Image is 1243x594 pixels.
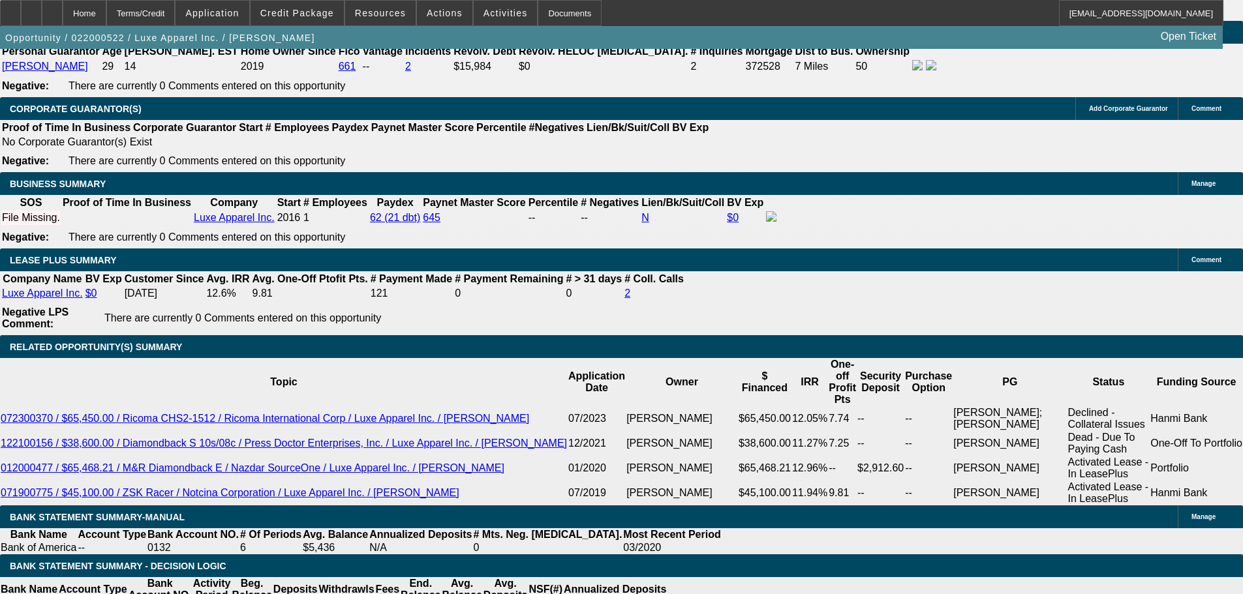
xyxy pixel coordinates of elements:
span: Application [185,8,239,18]
th: PG [953,358,1067,406]
b: # Coll. Calls [624,273,684,284]
td: 07/2019 [568,481,626,505]
a: 645 [423,212,440,223]
td: 01/2020 [568,456,626,481]
td: $65,450.00 [738,406,791,431]
a: $0 [85,288,97,299]
div: -- [529,212,578,224]
span: Credit Package [260,8,334,18]
img: facebook-icon.png [912,60,923,70]
b: Negative: [2,231,49,243]
span: There are currently 0 Comments entered on this opportunity [104,312,381,323]
th: Account Type [78,528,147,541]
td: [PERSON_NAME] [953,431,1067,456]
td: $5,436 [302,541,369,554]
th: # Of Periods [239,528,302,541]
th: Proof of Time In Business [62,196,192,209]
td: No Corporate Guarantor(s) Exist [1,136,714,149]
b: Percentile [529,197,578,208]
span: Bank Statement Summary - Decision Logic [10,561,226,571]
td: 12.96% [791,456,828,481]
span: RELATED OPPORTUNITY(S) SUMMARY [10,342,182,352]
a: 661 [339,61,356,72]
b: Incidents [405,46,451,57]
td: 2016 [277,211,301,225]
th: Purchase Option [904,358,953,406]
td: $15,984 [453,59,517,74]
td: Declined - Collateral Issues [1067,406,1150,431]
a: [PERSON_NAME] [2,61,88,72]
span: Manage [1191,513,1216,520]
a: 2 [624,288,630,299]
th: Avg. Balance [302,528,369,541]
td: -- [78,541,147,554]
a: 122100156 / $38,600.00 / Diamondback S 10s/08c / Press Doctor Enterprises, Inc. / Luxe Apparel In... [1,438,567,449]
span: Add Corporate Guarantor [1089,105,1168,112]
td: -- [857,431,904,456]
b: BV Exp [727,197,763,208]
b: Company [210,197,258,208]
td: [PERSON_NAME] [626,456,738,481]
td: 2 [690,59,743,74]
td: [PERSON_NAME] [953,481,1067,505]
b: Ownership [855,46,910,57]
span: Opportunity / 022000522 / Luxe Apparel Inc. / [PERSON_NAME] [5,33,315,43]
td: 372528 [745,59,793,74]
th: # Mts. Neg. [MEDICAL_DATA]. [472,528,622,541]
td: 7.74 [828,406,857,431]
td: 12.6% [206,287,250,300]
a: Luxe Apparel Inc. [2,288,83,299]
td: -- [857,481,904,505]
div: -- [581,212,639,224]
span: Activities [483,8,528,18]
td: 0 [565,287,622,300]
b: Avg. IRR [206,273,249,284]
th: IRR [791,358,828,406]
div: File Missing. [2,212,60,224]
img: facebook-icon.png [766,211,776,222]
td: [PERSON_NAME] [626,431,738,456]
b: # Payment Made [371,273,452,284]
th: Status [1067,358,1150,406]
b: Revolv. Debt [453,46,516,57]
td: 50 [855,59,910,74]
td: 0 [472,541,622,554]
b: BV Exp [85,273,122,284]
b: # Employees [266,122,330,133]
td: 11.27% [791,431,828,456]
th: Most Recent Period [622,528,721,541]
td: Hanmi Bank [1150,481,1243,505]
th: Proof of Time In Business [1,121,131,134]
td: $2,912.60 [857,456,904,481]
td: 12.05% [791,406,828,431]
th: SOS [1,196,61,209]
td: $45,100.00 [738,481,791,505]
span: Comment [1191,105,1221,112]
b: # Inquiries [690,46,743,57]
th: One-off Profit Pts [828,358,857,406]
b: Paydex [332,122,369,133]
td: 14 [124,59,239,74]
td: Portfolio [1150,456,1243,481]
b: Customer Since [125,273,204,284]
td: 07/2023 [568,406,626,431]
b: Paynet Master Score [423,197,525,208]
span: There are currently 0 Comments entered on this opportunity [69,155,345,166]
a: N [641,212,649,223]
span: CORPORATE GUARANTOR(S) [10,104,142,114]
td: -- [362,59,403,74]
td: 03/2020 [622,541,721,554]
span: BUSINESS SUMMARY [10,179,106,189]
button: Activities [474,1,538,25]
td: 6 [239,541,302,554]
th: $ Financed [738,358,791,406]
b: Negative: [2,80,49,91]
td: One-Off To Portfolio [1150,431,1243,456]
b: # > 31 days [566,273,622,284]
b: Paynet Master Score [371,122,474,133]
span: Actions [427,8,463,18]
td: Hanmi Bank [1150,406,1243,431]
td: 12/2021 [568,431,626,456]
a: $0 [727,212,739,223]
td: $0 [518,59,689,74]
